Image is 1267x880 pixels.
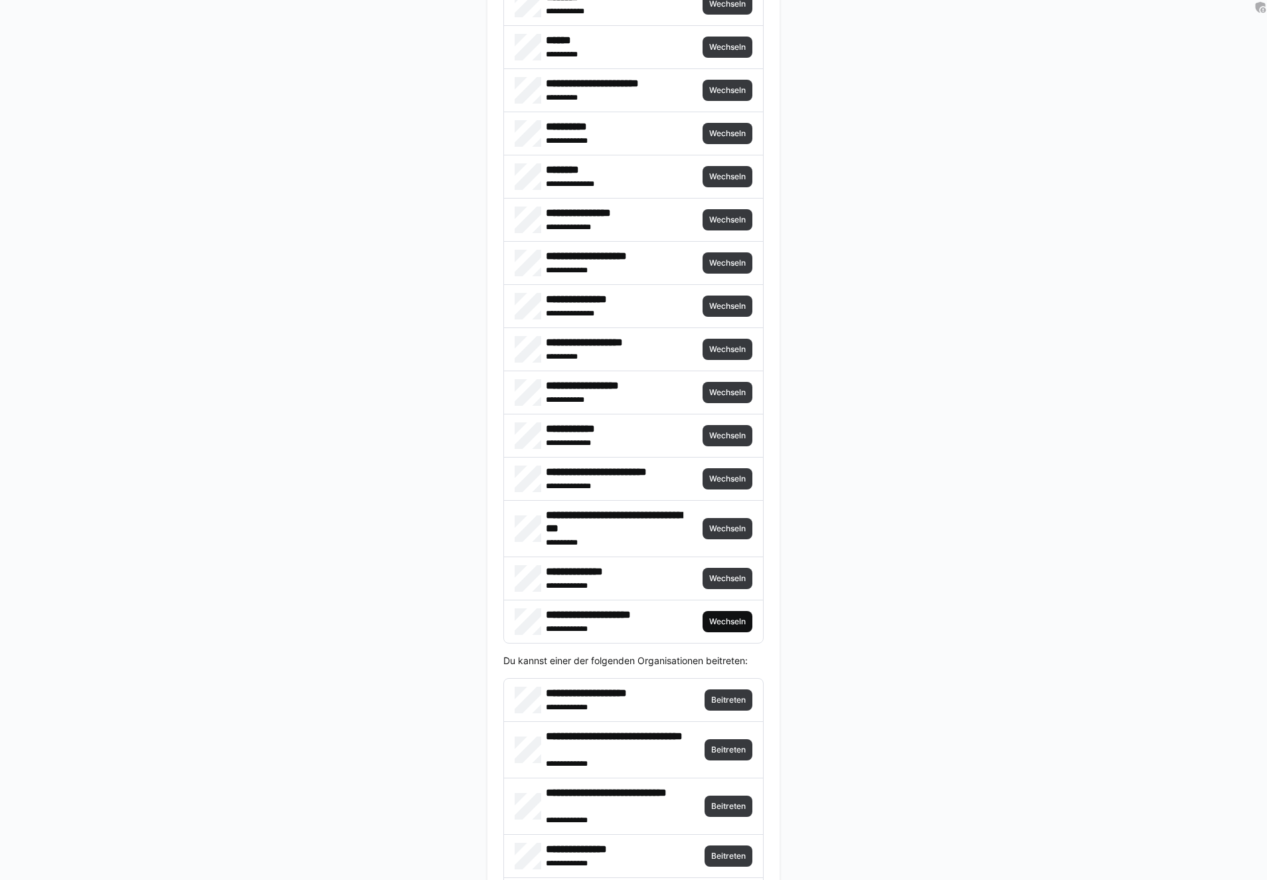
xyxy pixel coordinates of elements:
[703,209,752,230] button: Wechseln
[708,573,747,584] span: Wechseln
[703,252,752,274] button: Wechseln
[703,166,752,187] button: Wechseln
[710,695,747,705] span: Beitreten
[703,296,752,317] button: Wechseln
[708,258,747,268] span: Wechseln
[708,430,747,441] span: Wechseln
[708,616,747,627] span: Wechseln
[705,796,752,817] button: Beitreten
[503,654,764,667] p: Du kannst einer der folgenden Organisationen beitreten:
[703,568,752,589] button: Wechseln
[703,382,752,403] button: Wechseln
[708,85,747,96] span: Wechseln
[708,474,747,484] span: Wechseln
[703,425,752,446] button: Wechseln
[703,339,752,360] button: Wechseln
[708,301,747,311] span: Wechseln
[708,42,747,52] span: Wechseln
[708,523,747,534] span: Wechseln
[708,387,747,398] span: Wechseln
[708,128,747,139] span: Wechseln
[703,80,752,101] button: Wechseln
[705,739,752,760] button: Beitreten
[705,689,752,711] button: Beitreten
[708,344,747,355] span: Wechseln
[703,611,752,632] button: Wechseln
[703,518,752,539] button: Wechseln
[703,123,752,144] button: Wechseln
[710,801,747,812] span: Beitreten
[710,851,747,861] span: Beitreten
[705,845,752,867] button: Beitreten
[710,745,747,755] span: Beitreten
[708,215,747,225] span: Wechseln
[703,37,752,58] button: Wechseln
[708,171,747,182] span: Wechseln
[703,468,752,489] button: Wechseln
